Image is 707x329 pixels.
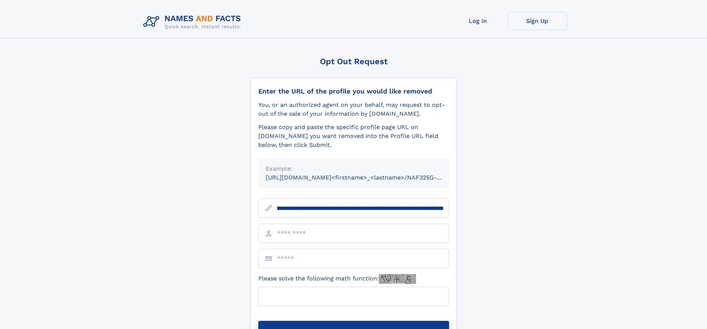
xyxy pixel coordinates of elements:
[258,87,449,95] div: Enter the URL of the profile you would like removed
[258,274,416,284] label: Please solve the following math function:
[508,12,567,30] a: Sign Up
[258,123,449,149] div: Please copy and paste the specific profile page URL on [DOMAIN_NAME] you want removed into the Pr...
[251,57,457,66] div: Opt Out Request
[448,12,508,30] a: Log In
[266,164,442,173] div: Example:
[140,12,247,32] img: Logo Names and Facts
[266,174,463,181] small: [URL][DOMAIN_NAME]<firstname>_<lastname>/NAF325G-xxxxxxxx
[258,101,449,118] div: You, or an authorized agent on your behalf, may request to opt-out of the sale of your informatio...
